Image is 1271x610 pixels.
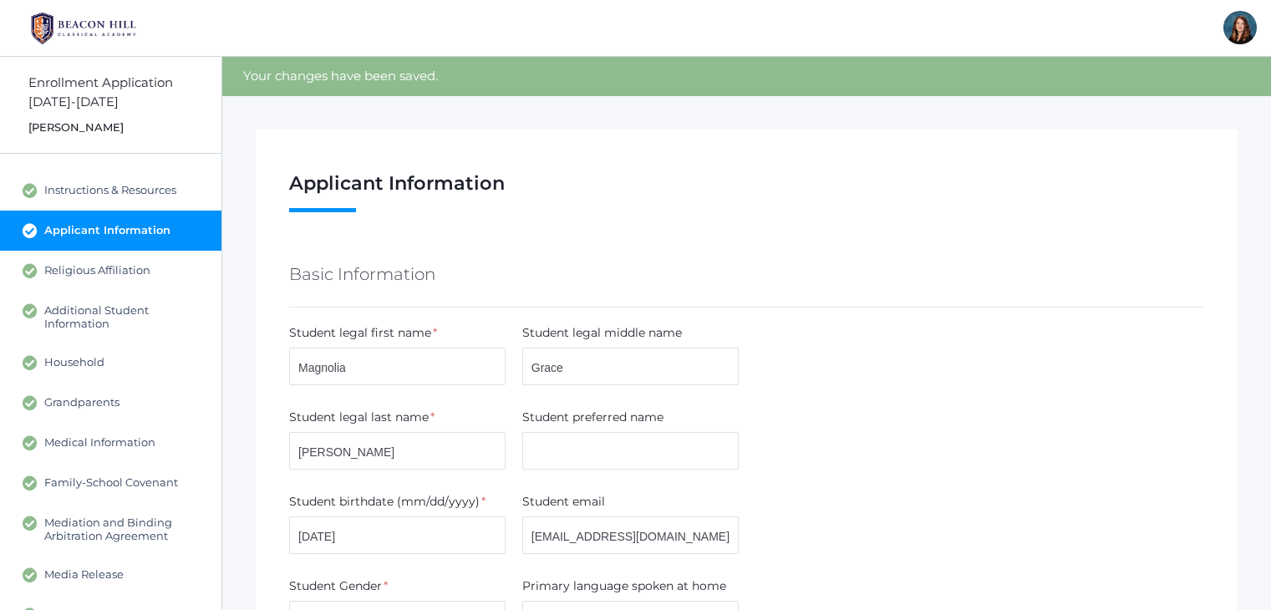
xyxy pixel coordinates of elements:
div: [DATE]-[DATE] [28,93,221,112]
span: Family-School Covenant [44,475,178,491]
label: Student email [522,493,605,511]
div: Your changes have been saved. [222,57,1271,96]
div: [PERSON_NAME] [28,119,221,136]
label: Student legal first name [289,324,431,342]
label: Student birthdate (mm/dd/yyyy) [289,493,480,511]
label: Primary language spoken at home [522,577,726,595]
span: Mediation and Binding Arbitration Agreement [44,516,205,542]
h5: Basic Information [289,260,435,288]
label: Student legal middle name [522,324,682,342]
label: Student preferred name [522,409,663,426]
span: Media Release [44,567,124,582]
span: Additional Student Information [44,303,205,330]
label: Student Gender [289,577,382,595]
span: Medical Information [44,435,155,450]
div: Heather Mangimelli [1223,11,1257,44]
h1: Applicant Information [289,173,1204,213]
img: BHCALogos-05-308ed15e86a5a0abce9b8dd61676a3503ac9727e845dece92d48e8588c001991.png [21,8,146,49]
span: Household [44,355,104,370]
span: Grandparents [44,395,119,410]
span: Instructions & Resources [44,183,176,198]
input: mm/dd/yyyy [289,516,506,554]
label: Student legal last name [289,409,429,426]
span: Religious Affiliation [44,263,150,278]
span: Applicant Information [44,223,170,238]
div: Enrollment Application [28,74,221,93]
